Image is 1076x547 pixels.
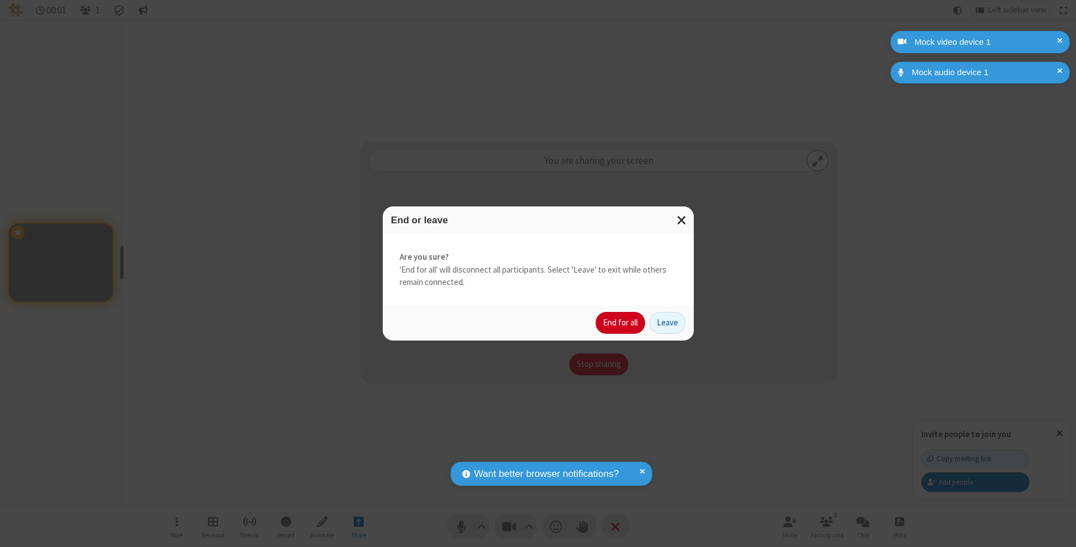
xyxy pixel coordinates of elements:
button: Close modal [670,206,694,234]
strong: Are you sure? [400,251,677,264]
div: Mock video device 1 [911,36,1061,49]
span: Want better browser notifications? [474,467,619,481]
button: Leave [650,312,685,334]
div: Mock audio device 1 [908,66,1061,79]
div: 'End for all' will disconnect all participants. Select 'Leave' to exit while others remain connec... [383,234,694,306]
button: End for all [596,312,645,334]
h3: End or leave [391,215,685,226]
